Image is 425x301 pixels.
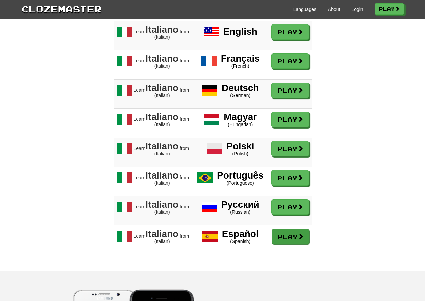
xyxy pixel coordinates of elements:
a: Login [351,6,363,13]
a: Play [271,112,309,127]
a: Languages [293,6,316,13]
span: (Italian) [154,239,170,244]
img: Learn Italiano (Italian) from Magyar (Hungarian) [116,111,132,128]
a: Play [272,229,309,244]
span: Deutsch [222,83,259,93]
a: Русский (Russian) [201,204,259,209]
a: Play [271,141,309,156]
span: Learn [114,225,192,254]
a: Play [271,83,309,98]
a: Play [375,3,404,15]
span: (Italian) [154,122,170,127]
a: Clozemaster [21,3,102,15]
span: Italiano [145,229,178,239]
img: English English [203,24,219,40]
a: Play [271,53,309,69]
span: Italiano [145,141,178,152]
span: Learn [114,21,192,50]
a: Français (French) [201,58,260,63]
span: Italiano [145,83,178,93]
span: (German) [230,93,250,98]
img: Learn Italiano (Italian) from Русский (Russian) [116,199,132,215]
span: (Italian) [154,180,170,186]
span: Português [217,170,263,181]
span: Learn [114,79,192,108]
span: Italiano [145,200,178,210]
a: Play [271,170,309,186]
span: (Hungarian) [228,122,253,127]
span: from [180,233,189,238]
a: Play [271,24,309,40]
a: Play [271,199,309,215]
span: from [180,145,189,151]
span: (French) [231,63,249,69]
a: Español (Spanish) [202,233,259,238]
span: (Italian) [154,151,170,156]
span: (Italian) [154,93,170,98]
a: Português (Portuguese) [197,174,263,180]
span: Русский [221,200,259,210]
a: Deutsch (German) [202,87,259,92]
img: Deutsch German [202,82,218,98]
span: Magyar [224,112,257,122]
span: Learn [114,108,192,138]
span: from [180,174,189,180]
span: (Italian) [154,63,170,69]
span: (Russian) [230,209,250,215]
span: from [180,87,189,92]
a: Magyar (Hungarian) [204,116,257,121]
span: (Italian) [154,209,170,215]
img: Learn Italiano (Italian) from Deutsch (German) [116,82,132,98]
a: About [328,6,340,13]
span: Français [221,54,260,64]
span: (Polish) [232,151,248,156]
img: Learn Italiano (Italian) from Français (French) [116,53,132,69]
a: English [203,29,257,34]
span: (Italian) [154,34,170,40]
img: Magyar Hungarian [204,111,220,128]
img: Learn Italiano (Italian) from English (English) [116,24,132,40]
img: Português Portuguese [197,170,213,186]
img: Learn Italiano (Italian) from Español (Spanish) [116,228,132,244]
span: Italiano [145,24,178,35]
span: Italiano [145,112,178,122]
span: English [223,27,257,37]
span: from [180,58,189,63]
span: Learn [114,167,192,196]
span: (Spanish) [230,239,250,244]
img: Español Spanish [202,228,218,244]
span: Italiano [145,170,178,181]
span: Polski [226,141,254,152]
span: from [180,204,189,209]
img: Learn Italiano (Italian) from Polski (Polish) [116,141,132,157]
img: Learn Italiano (Italian) from Português (Portuguese) [116,170,132,186]
span: from [180,29,189,34]
span: Learn [114,138,192,167]
img: Polski Polish [206,141,222,157]
span: Italiano [145,54,178,64]
img: Русский Russian [201,199,217,215]
span: Learn [114,196,192,225]
span: Español [222,229,259,239]
img: Français French [201,53,217,69]
span: (Portuguese) [227,180,254,186]
a: Polski (Polish) [206,145,254,151]
span: Learn [114,50,192,79]
span: from [180,116,189,121]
